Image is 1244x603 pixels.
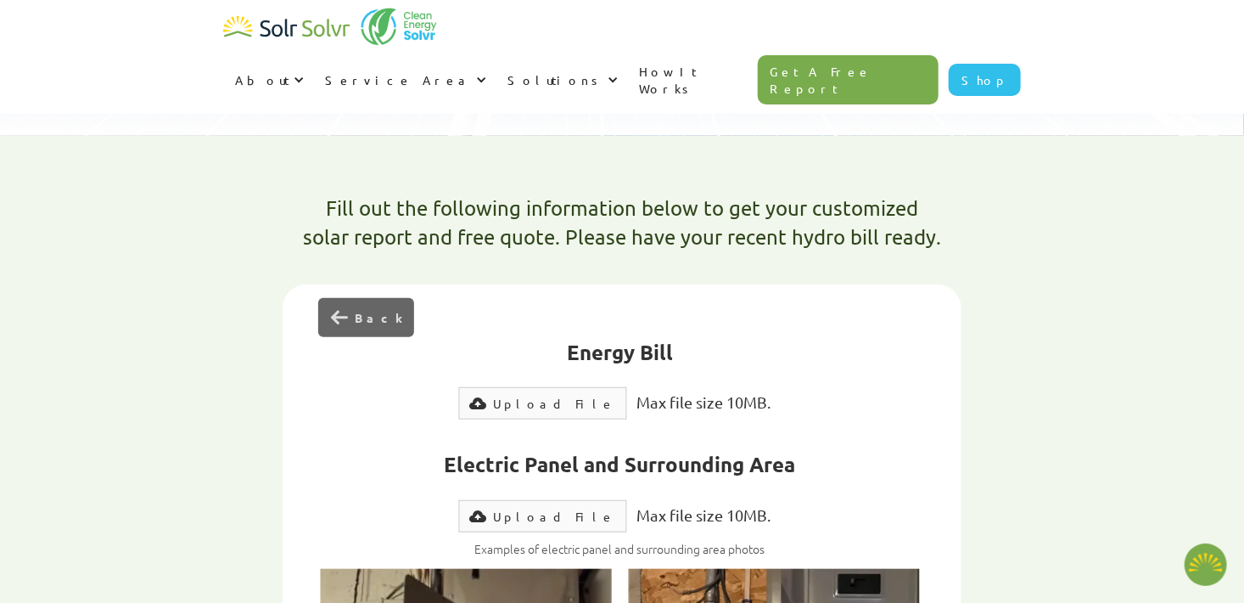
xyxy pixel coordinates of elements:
div: About [235,71,289,88]
div: Service Area [325,71,472,88]
div: About [223,54,313,105]
div: Upload File [494,395,616,412]
div: Upload File [494,508,616,525]
div: Max file size 10MB. [627,499,782,532]
div: Solutions [507,71,603,88]
h1: Fill out the following information below to get your customized solar report and free quote. Plea... [303,194,941,251]
h2: Examples of electric panel and surrounding area photos [321,541,919,558]
div: Back [355,309,401,326]
label: Upload File [459,387,627,420]
img: 1702586718.png [1185,544,1227,586]
button: Open chatbot widget [1185,544,1227,586]
a: How It Works [627,46,758,114]
div: Solutions [496,54,627,105]
div: Max file size 10MB. [627,386,782,419]
div: Service Area [313,54,496,105]
div: previous slide [318,298,414,337]
a: Shop [949,64,1021,96]
label: Upload File [459,500,627,533]
h2: Energy Bill [321,338,919,367]
a: Get A Free Report [758,55,939,104]
h2: Electric Panel and Surrounding Area [321,450,919,479]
